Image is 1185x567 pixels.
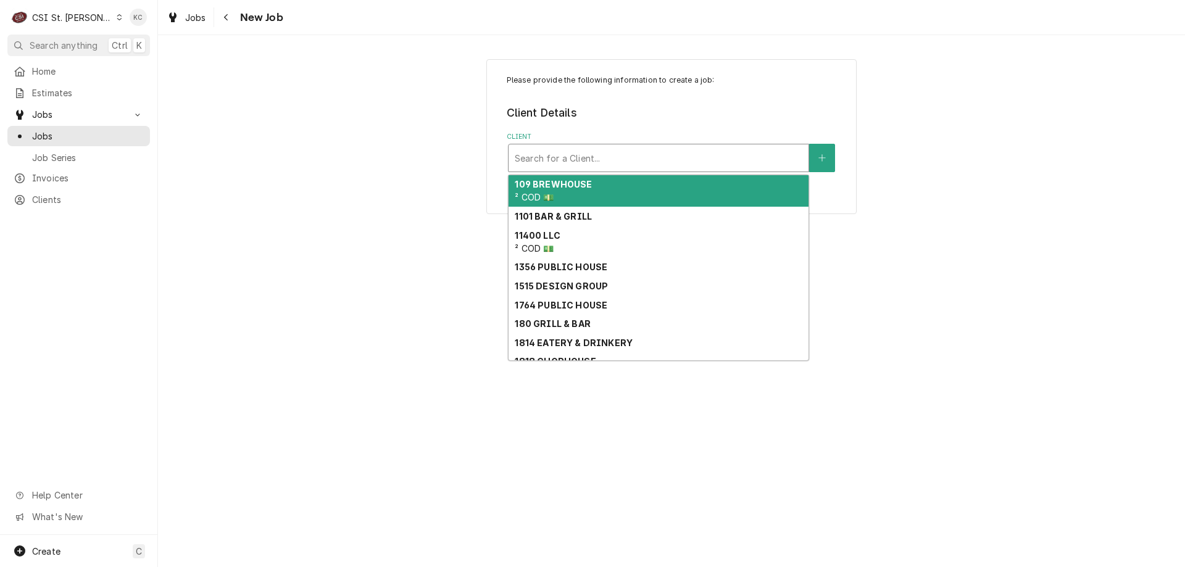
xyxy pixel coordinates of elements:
[32,172,144,184] span: Invoices
[11,9,28,26] div: C
[515,300,607,310] strong: 1764 PUBLIC HOUSE
[515,356,596,366] strong: 1818 CHOPHOUSE
[32,130,144,143] span: Jobs
[7,83,150,103] a: Estimates
[11,9,28,26] div: CSI St. Louis's Avatar
[515,262,607,272] strong: 1356 PUBLIC HOUSE
[507,75,837,172] div: Job Create/Update Form
[809,144,835,172] button: Create New Client
[30,39,98,52] span: Search anything
[7,507,150,527] a: Go to What's New
[130,9,147,26] div: Kelly Christen's Avatar
[136,39,142,52] span: K
[515,281,608,291] strong: 1515 DESIGN GROUP
[7,35,150,56] button: Search anythingCtrlK
[7,126,150,146] a: Jobs
[32,546,60,557] span: Create
[136,545,142,558] span: C
[32,510,143,523] span: What's New
[32,86,144,99] span: Estimates
[7,485,150,505] a: Go to Help Center
[507,132,837,172] div: Client
[507,105,837,121] legend: Client Details
[507,132,837,142] label: Client
[515,179,592,189] strong: 109 BREWHOUSE
[32,151,144,164] span: Job Series
[32,489,143,502] span: Help Center
[7,61,150,81] a: Home
[515,230,560,241] strong: 11400 LLC
[112,39,128,52] span: Ctrl
[818,154,826,162] svg: Create New Client
[7,147,150,168] a: Job Series
[515,318,590,329] strong: 180 GRILL & BAR
[32,193,144,206] span: Clients
[515,243,554,254] span: ² COD 💵
[7,189,150,210] a: Clients
[185,11,206,24] span: Jobs
[486,59,857,214] div: Job Create/Update
[7,168,150,188] a: Invoices
[7,104,150,125] a: Go to Jobs
[162,7,211,28] a: Jobs
[515,192,554,202] span: ² COD 💵
[515,337,633,348] strong: 1814 EATERY & DRINKERY
[130,9,147,26] div: KC
[32,108,125,121] span: Jobs
[236,9,283,26] span: New Job
[507,75,837,86] p: Please provide the following information to create a job:
[32,65,144,78] span: Home
[217,7,236,27] button: Navigate back
[32,11,112,24] div: CSI St. [PERSON_NAME]
[515,211,592,221] strong: 1101 BAR & GRILL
